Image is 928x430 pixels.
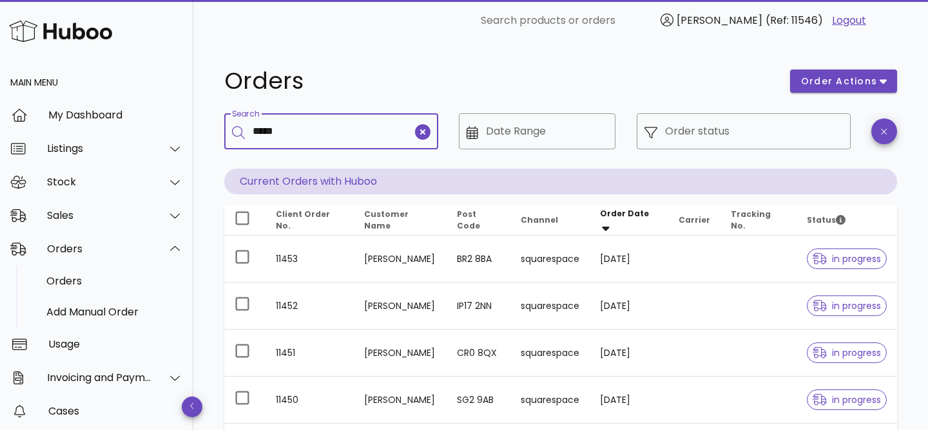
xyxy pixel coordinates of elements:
button: clear icon [415,124,430,140]
td: 11452 [266,283,354,330]
td: BR2 8BA [447,236,510,283]
td: CR0 8QX [447,330,510,377]
td: [DATE] [590,330,668,377]
span: in progress [813,301,881,310]
span: Client Order No. [276,209,330,231]
span: Post Code [457,209,480,231]
td: [PERSON_NAME] [354,377,447,424]
th: Client Order No. [266,205,354,236]
td: IP17 2NN [447,283,510,330]
a: Logout [832,13,866,28]
td: [PERSON_NAME] [354,330,447,377]
td: 11453 [266,236,354,283]
td: [DATE] [590,283,668,330]
div: Invoicing and Payments [47,371,152,384]
td: [PERSON_NAME] [354,236,447,283]
img: Huboo Logo [9,17,112,45]
th: Channel [510,205,590,236]
div: Orders [46,275,183,287]
span: (Ref: 11546) [766,13,823,28]
span: Carrier [679,214,710,225]
h1: Orders [224,70,775,93]
p: Current Orders with Huboo [224,169,897,194]
span: in progress [813,348,881,357]
td: squarespace [510,330,590,377]
div: Listings [47,142,152,154]
span: order actions [800,75,878,88]
td: squarespace [510,236,590,283]
span: Status [807,214,846,225]
th: Carrier [668,205,720,236]
button: order actions [790,70,897,93]
td: [DATE] [590,377,668,424]
span: [PERSON_NAME] [677,13,762,28]
td: 11451 [266,330,354,377]
span: Order Date [600,208,649,219]
div: Usage [48,338,183,350]
th: Customer Name [354,205,447,236]
td: squarespace [510,377,590,424]
div: Stock [47,176,152,188]
td: [DATE] [590,236,668,283]
div: Add Manual Order [46,306,183,318]
div: My Dashboard [48,109,183,121]
span: Tracking No. [731,209,771,231]
td: squarespace [510,283,590,330]
div: Orders [47,243,152,255]
span: in progress [813,395,881,404]
span: Channel [521,214,558,225]
div: Cases [48,405,183,417]
td: [PERSON_NAME] [354,283,447,330]
span: Customer Name [364,209,409,231]
th: Status [797,205,897,236]
td: SG2 9AB [447,377,510,424]
span: in progress [813,254,881,263]
div: Sales [47,209,152,221]
td: 11450 [266,377,354,424]
th: Tracking No. [720,205,797,236]
th: Order Date: Sorted descending. Activate to remove sorting. [590,205,668,236]
th: Post Code [447,205,510,236]
label: Search [232,109,259,119]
